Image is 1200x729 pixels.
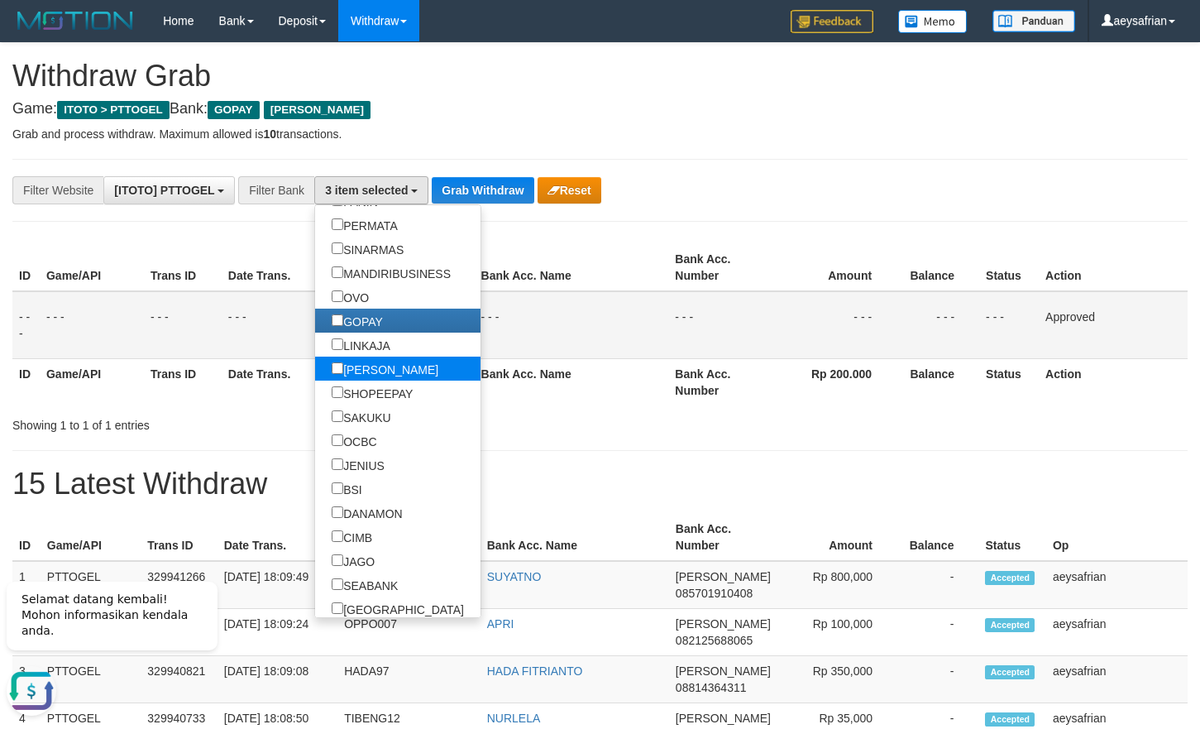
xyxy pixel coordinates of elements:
input: SAKUKU [332,410,343,422]
button: [ITOTO] PTTOGEL [103,176,235,204]
label: JENIUS [315,453,401,477]
a: SUYATNO [487,570,542,583]
label: OCBC [315,429,393,453]
h1: 15 Latest Withdraw [12,468,1188,501]
label: [PERSON_NAME] [315,357,455,381]
td: aeysafrian [1046,561,1188,609]
label: BSI [315,477,379,501]
span: Copy 082125688065 to clipboard [676,634,753,647]
td: - [897,656,978,703]
th: Amount [772,244,896,291]
td: OPPO007 [337,609,480,656]
a: HADA FITRIANTO [487,664,583,678]
td: - [897,609,978,656]
td: PTTOGEL [41,561,141,609]
label: CIMB [315,525,389,549]
span: [PERSON_NAME] [676,570,771,583]
label: SINARMAS [315,237,420,261]
input: [GEOGRAPHIC_DATA] [332,602,343,614]
input: JAGO [332,554,343,566]
h1: Withdraw Grab [12,60,1188,93]
span: ITOTO > PTTOGEL [57,101,170,119]
th: Bank Acc. Name [480,514,669,561]
a: NURLELA [487,712,541,725]
th: Balance [896,358,979,405]
th: Status [979,244,1039,291]
input: DANAMON [332,506,343,518]
div: Filter Bank [238,176,314,204]
span: [PERSON_NAME] [676,712,771,725]
td: Rp 350,000 [777,656,897,703]
span: Accepted [985,712,1035,727]
label: LINKAJA [315,333,407,357]
p: Grab and process withdraw. Maximum allowed is transactions. [12,126,1188,142]
th: Rp 200.000 [772,358,896,405]
input: SHOPEEPAY [332,386,343,398]
div: Filter Website [12,176,103,204]
label: [GEOGRAPHIC_DATA] [315,597,480,621]
th: Action [1039,244,1188,291]
strong: 10 [263,127,276,141]
th: Balance [896,244,979,291]
th: Bank Acc. Number [669,514,777,561]
th: Balance [897,514,978,561]
td: - - - [772,291,896,359]
td: HADA97 [337,656,480,703]
td: - - - [979,291,1039,359]
td: - - - [222,291,348,359]
td: [DATE] 18:09:08 [218,656,337,703]
th: Date Trans. [222,358,348,405]
th: Game/API [41,514,141,561]
span: Accepted [985,571,1035,585]
span: GOPAY [208,101,260,119]
button: Reset [538,177,601,204]
span: Selamat datang kembali! Mohon informasikan kendala anda. [22,26,188,70]
label: MANDIRIBUSINESS [315,261,467,285]
button: Grab Withdraw [432,177,533,204]
th: Bank Acc. Name [475,358,669,405]
label: GOPAY [315,309,399,333]
th: ID [12,514,41,561]
td: - [897,561,978,609]
td: [DATE] 18:09:49 [218,561,337,609]
span: [ITOTO] PTTOGEL [114,184,214,197]
th: Game/API [40,358,144,405]
th: Status [979,358,1039,405]
input: BSI [332,482,343,494]
input: [PERSON_NAME] [332,362,343,374]
span: Accepted [985,618,1035,632]
span: [PERSON_NAME] [676,664,771,678]
input: GOPAY [332,314,343,326]
button: 3 item selected [314,176,428,204]
span: Accepted [985,665,1035,679]
td: Approved [1039,291,1188,359]
input: OVO [332,290,343,302]
label: PERMATA [315,213,414,237]
a: APRI [487,617,514,631]
span: Copy 08814364311 to clipboard [676,681,747,694]
label: DANAMON [315,501,419,525]
th: Bank Acc. Number [668,358,772,405]
th: Trans ID [144,244,222,291]
input: PERMATA [332,218,343,230]
input: SINARMAS [332,242,343,254]
th: Trans ID [144,358,222,405]
input: SEABANK [332,578,343,590]
td: 329941266 [141,561,217,609]
button: Open LiveChat chat widget [7,99,56,149]
td: aeysafrian [1046,656,1188,703]
th: ID [12,244,40,291]
img: Feedback.jpg [791,10,873,33]
img: MOTION_logo.png [12,8,138,33]
img: Button%20Memo.svg [898,10,968,33]
th: Trans ID [141,514,217,561]
th: Bank Acc. Name [475,244,669,291]
input: JENIUS [332,458,343,470]
span: Copy 085701910408 to clipboard [676,587,753,600]
th: Date Trans. [222,244,348,291]
td: - - - [40,291,144,359]
input: LINKAJA [332,338,343,350]
td: Rp 800,000 [777,561,897,609]
span: [PERSON_NAME] [676,617,771,631]
span: 3 item selected [325,184,408,197]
